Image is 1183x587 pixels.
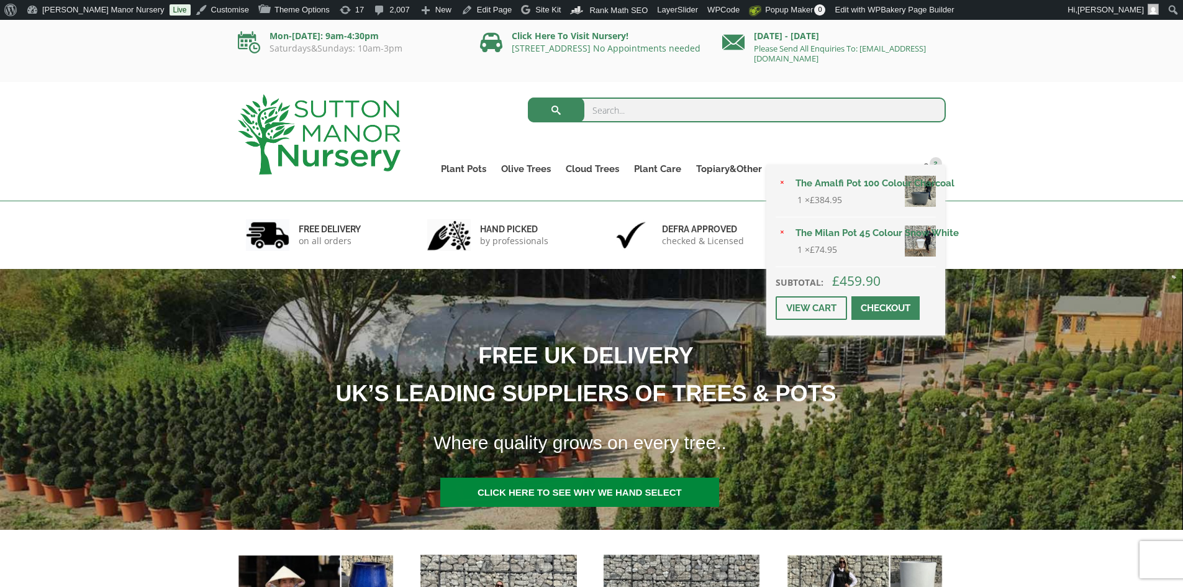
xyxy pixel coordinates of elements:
[418,424,1028,462] h1: Where quality grows on every tree..
[812,160,864,178] a: Delivery
[776,276,823,288] strong: Subtotal:
[480,235,548,247] p: by professionals
[246,219,289,251] img: 1.jpg
[238,43,461,53] p: Saturdays&Sundays: 10am-3pm
[238,94,401,175] img: logo
[864,160,914,178] a: Contact
[797,242,837,257] span: 1 ×
[1077,5,1144,14] span: [PERSON_NAME]
[558,160,627,178] a: Cloud Trees
[905,225,936,257] img: The Milan Pot 45 Colour Snow White
[832,272,840,289] span: £
[930,157,942,170] span: 2
[810,194,815,206] span: £
[480,224,548,235] h6: hand picked
[776,177,789,191] a: Remove The Amalfi Pot 100 Colour Charcoal from basket
[810,243,815,255] span: £
[512,30,628,42] a: Click Here To Visit Nursery!
[662,235,744,247] p: checked & Licensed
[754,43,926,64] a: Please Send All Enquiries To: [EMAIL_ADDRESS][DOMAIN_NAME]
[238,29,461,43] p: Mon-[DATE]: 9am-4:30pm
[427,219,471,251] img: 2.jpg
[609,219,653,251] img: 3.jpg
[299,235,361,247] p: on all orders
[769,160,812,178] a: About
[797,193,842,207] span: 1 ×
[299,224,361,235] h6: FREE DELIVERY
[433,160,494,178] a: Plant Pots
[528,98,946,122] input: Search...
[170,4,191,16] a: Live
[851,296,920,320] a: Checkout
[914,160,946,178] a: 2
[788,174,936,193] a: The Amalfi Pot 100 Colour Charcoal
[810,243,837,255] bdi: 74.95
[810,194,842,206] bdi: 384.95
[722,29,946,43] p: [DATE] - [DATE]
[689,160,769,178] a: Topiary&Other
[589,6,648,15] span: Rank Math SEO
[627,160,689,178] a: Plant Care
[832,272,881,289] bdi: 459.90
[905,176,936,207] img: The Amalfi Pot 100 Colour Charcoal
[512,42,700,54] a: [STREET_ADDRESS] No Appointments needed
[776,227,789,240] a: Remove The Milan Pot 45 Colour Snow White from basket
[494,160,558,178] a: Olive Trees
[776,296,847,320] a: View cart
[535,5,561,14] span: Site Kit
[662,224,744,235] h6: Defra approved
[814,4,825,16] span: 0
[129,337,1027,412] h1: FREE UK DELIVERY UK’S LEADING SUPPLIERS OF TREES & POTS
[788,224,936,242] a: The Milan Pot 45 Colour Snow White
